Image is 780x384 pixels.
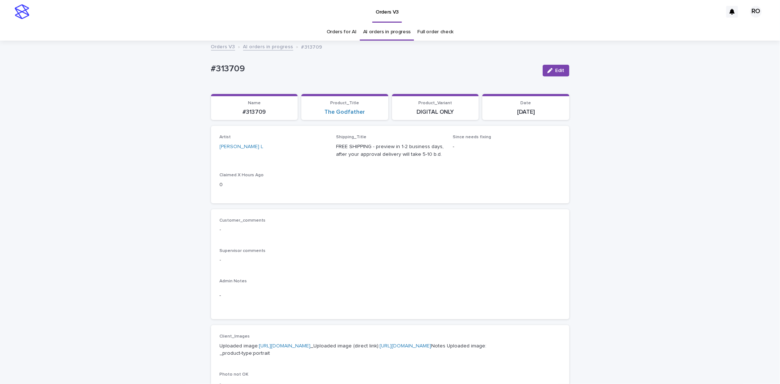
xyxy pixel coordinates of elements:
span: Customer_comments [220,218,266,223]
p: FREE SHIPPING - preview in 1-2 business days, after your approval delivery will take 5-10 b.d. [336,143,444,158]
span: Name [248,101,261,105]
div: RO [750,6,762,18]
a: AI orders in progress [243,42,293,50]
span: Supervisor comments [220,249,266,253]
p: #313709 [211,64,537,74]
a: [URL][DOMAIN_NAME] [259,343,311,349]
span: Product_Title [330,101,359,105]
span: Since needs fixing [453,135,491,139]
span: Product_Variant [418,101,452,105]
a: [URL][DOMAIN_NAME] [380,343,432,349]
a: Orders for AI [327,23,357,41]
a: AI orders in progress [363,23,411,41]
span: Edit [555,68,565,73]
span: Client_Images [220,334,250,339]
span: Admin Notes [220,279,247,283]
span: Photo not OK [220,372,249,377]
p: 0 [220,181,328,189]
span: Date [520,101,531,105]
a: [PERSON_NAME] L [220,143,264,151]
img: stacker-logo-s-only.png [15,4,29,19]
p: #313709 [215,109,294,116]
p: #313709 [301,42,323,50]
p: - [220,256,561,264]
p: - [453,143,561,151]
p: DIGITAL ONLY [396,109,475,116]
a: Full order check [417,23,453,41]
p: Uploaded image: _Uploaded image (direct link): Notes Uploaded image: _product-type:portrait [220,342,561,358]
span: Shipping_Title [336,135,366,139]
button: Edit [543,65,569,76]
p: [DATE] [487,109,565,116]
a: The Godfather [324,109,365,116]
span: Claimed X Hours Ago [220,173,264,177]
a: Orders V3 [211,42,235,50]
p: - [220,226,561,234]
span: Artist [220,135,231,139]
p: - [220,292,561,300]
